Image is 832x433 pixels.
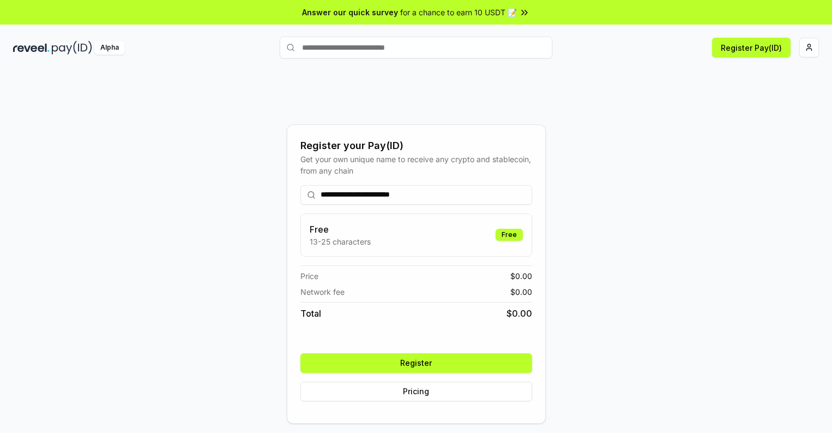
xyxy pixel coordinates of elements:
[300,138,532,153] div: Register your Pay(ID)
[510,286,532,298] span: $ 0.00
[300,307,321,320] span: Total
[13,41,50,55] img: reveel_dark
[300,382,532,401] button: Pricing
[712,38,791,57] button: Register Pay(ID)
[302,7,398,18] span: Answer our quick survey
[310,236,371,247] p: 13-25 characters
[510,270,532,282] span: $ 0.00
[300,270,318,282] span: Price
[300,153,532,176] div: Get your own unique name to receive any crypto and stablecoin, from any chain
[300,353,532,373] button: Register
[94,41,125,55] div: Alpha
[52,41,92,55] img: pay_id
[496,229,523,241] div: Free
[507,307,532,320] span: $ 0.00
[300,286,345,298] span: Network fee
[400,7,517,18] span: for a chance to earn 10 USDT 📝
[310,223,371,236] h3: Free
